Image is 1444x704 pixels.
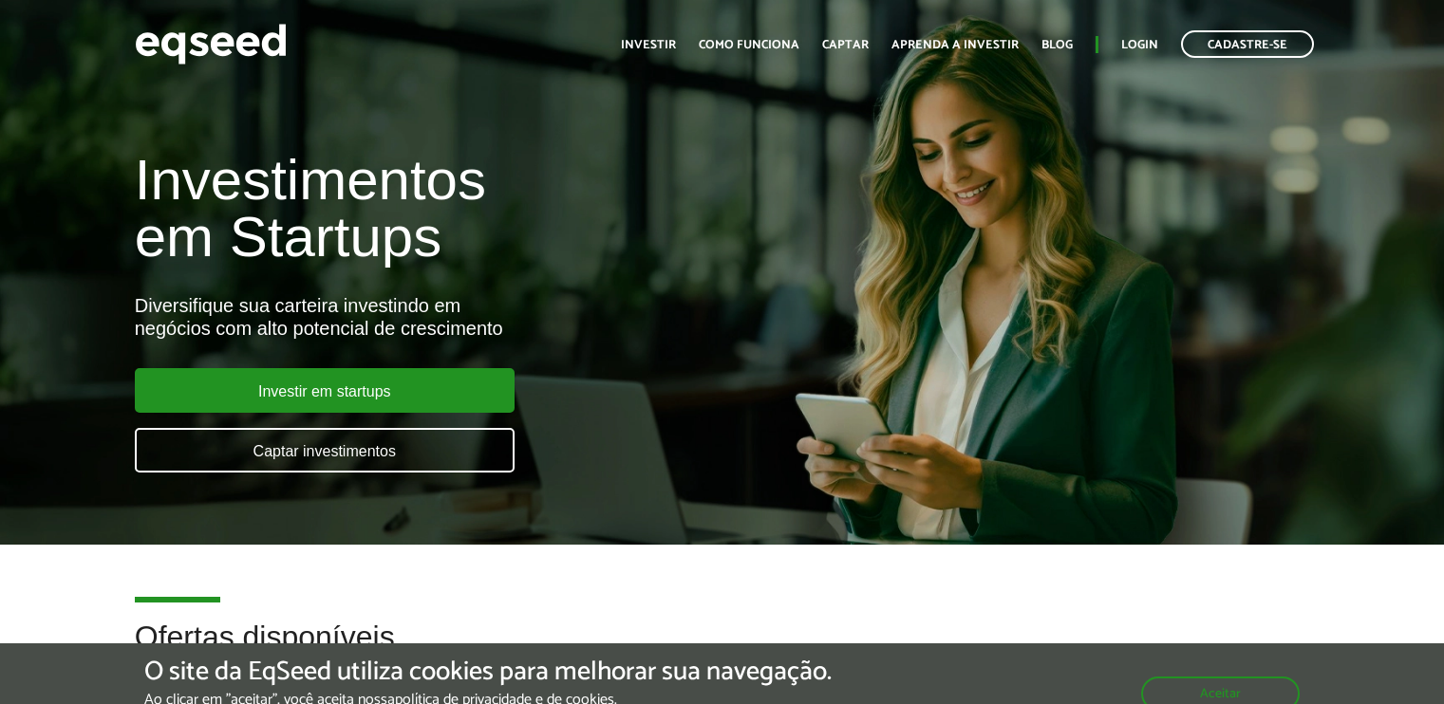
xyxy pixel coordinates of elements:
[135,428,515,472] a: Captar investimentos
[135,294,829,340] div: Diversifique sua carteira investindo em negócios com alto potencial de crescimento
[1041,39,1073,51] a: Blog
[891,39,1019,51] a: Aprenda a investir
[621,39,676,51] a: Investir
[1181,30,1314,58] a: Cadastre-se
[699,39,799,51] a: Como funciona
[135,19,287,69] img: EqSeed
[822,39,869,51] a: Captar
[135,152,829,266] h1: Investimentos em Startups
[1121,39,1158,51] a: Login
[135,621,1310,682] h2: Ofertas disponíveis
[144,658,832,687] h5: O site da EqSeed utiliza cookies para melhorar sua navegação.
[135,368,515,413] a: Investir em startups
